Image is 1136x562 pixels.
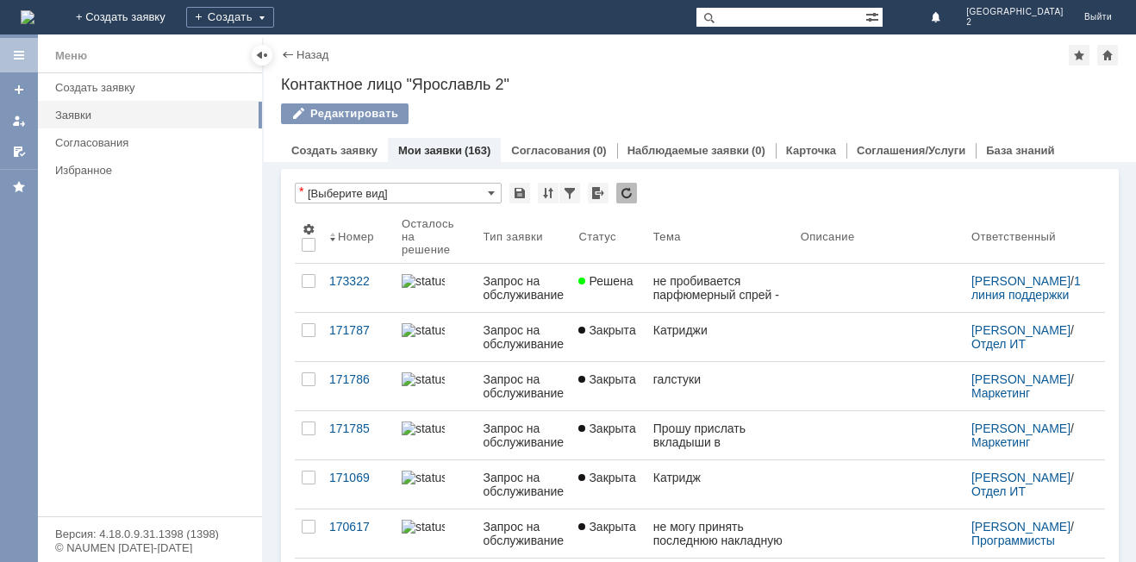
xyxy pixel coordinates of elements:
div: / [971,372,1084,400]
a: Катридж [646,460,794,509]
a: Запрос на обслуживание [477,313,572,361]
div: Настройки списка отличаются от сохраненных в виде [299,185,303,197]
div: Номер [338,230,374,243]
div: Запрос на обслуживание [484,323,565,351]
div: Прошу прислать вкладыши в [GEOGRAPHIC_DATA] [653,421,787,449]
th: Номер [322,210,395,264]
img: statusbar-25 (1).png [402,323,445,337]
a: Маркетинг [971,386,1030,400]
div: Тип заявки [484,230,543,243]
div: / [971,323,1084,351]
div: Запрос на обслуживание [484,372,565,400]
a: statusbar-100 (1).png [395,411,477,459]
span: Закрыта [578,372,635,386]
span: [GEOGRAPHIC_DATA] [966,7,1064,17]
a: Заявки [48,102,259,128]
span: Закрыта [578,471,635,484]
a: 171069 [322,460,395,509]
img: statusbar-100 (1).png [402,421,445,435]
th: Тип заявки [477,210,572,264]
a: Прошу прислать вкладыши в [GEOGRAPHIC_DATA] [646,411,794,459]
div: не пробивается парфюмерный спрей - мист MYSTERY OF PASSION [653,274,787,302]
a: Запрос на обслуживание [477,264,572,312]
div: Запрос на обслуживание [484,471,565,498]
a: 171786 [322,362,395,410]
div: Ответственный [971,230,1056,243]
a: Закрыта [571,411,646,459]
div: Создать [186,7,274,28]
a: statusbar-100 (1).png [395,460,477,509]
a: Маркетинг [971,435,1030,449]
a: Отдел ИТ [971,337,1026,351]
a: statusbar-100 (1).png [395,362,477,410]
a: statusbar-100 (1).png [395,509,477,558]
div: Катридж [653,471,787,484]
a: Перейти на домашнюю страницу [21,10,34,24]
a: Создать заявку [5,76,33,103]
span: Закрыта [578,323,635,337]
div: (0) [752,144,765,157]
a: 170617 [322,509,395,558]
a: Согласования [48,129,259,156]
span: Решена [578,274,633,288]
div: 171069 [329,471,388,484]
a: [PERSON_NAME] [971,372,1070,386]
img: statusbar-100 (1).png [402,274,445,288]
a: Отдел ИТ [971,484,1026,498]
div: Сохранить вид [509,183,530,203]
a: Запрос на обслуживание [477,411,572,459]
div: Запрос на обслуживание [484,274,565,302]
a: Создать заявку [48,74,259,101]
a: Создать заявку [291,144,378,157]
div: Тема [653,230,681,243]
a: Программисты [971,534,1055,547]
div: галстуки [653,372,787,386]
div: Запрос на обслуживание [484,421,565,449]
div: Согласования [55,136,252,149]
a: [PERSON_NAME] [971,421,1070,435]
a: Карточка [786,144,836,157]
a: 171787 [322,313,395,361]
a: [PERSON_NAME] [971,323,1070,337]
th: Статус [571,210,646,264]
a: Закрыта [571,509,646,558]
div: Добавить в избранное [1069,45,1089,66]
div: Катриджи [653,323,787,337]
a: Назад [296,48,328,61]
a: [PERSON_NAME] [971,274,1070,288]
a: statusbar-25 (1).png [395,313,477,361]
div: / [971,421,1084,449]
div: Запрос на обслуживание [484,520,565,547]
img: statusbar-100 (1).png [402,471,445,484]
div: Обновлять список [616,183,637,203]
a: Запрос на обслуживание [477,460,572,509]
img: statusbar-100 (1).png [402,520,445,534]
div: Статус [578,230,615,243]
a: 1 линия поддержки МБК [971,274,1084,315]
div: Избранное [55,164,233,177]
a: Наблюдаемые заявки [627,144,749,157]
img: statusbar-100 (1).png [402,372,445,386]
a: Запрос на обслуживание [477,509,572,558]
img: logo [21,10,34,24]
div: не могу принять последнюю накладную пишет к сожалению, возникла непредвиденная ошибка [653,520,787,547]
div: (163) [465,144,490,157]
div: 173322 [329,274,388,288]
div: / [971,274,1084,302]
div: 171785 [329,421,388,435]
a: База знаний [986,144,1054,157]
div: Описание [801,230,855,243]
span: Закрыта [578,520,635,534]
div: Создать заявку [55,81,252,94]
div: 170617 [329,520,388,534]
div: (0) [593,144,607,157]
div: Заявки [55,109,252,122]
div: 171787 [329,323,388,337]
div: / [971,520,1084,547]
div: Экспорт списка [588,183,609,203]
a: Закрыта [571,362,646,410]
div: Скрыть меню [252,45,272,66]
span: Расширенный поиск [865,8,883,24]
a: Мои заявки [5,107,33,134]
th: Ответственный [964,210,1091,264]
